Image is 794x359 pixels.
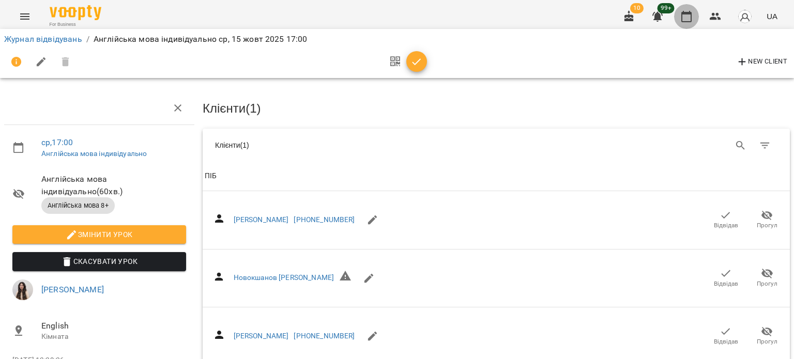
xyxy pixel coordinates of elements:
span: 99+ [658,3,675,13]
div: ПІБ [205,170,217,182]
a: Новокшанов [PERSON_NAME] [234,273,334,282]
span: For Business [50,21,101,28]
button: Прогул [746,206,788,235]
img: avatar_s.png [738,9,752,24]
div: Sort [205,170,217,182]
span: New Client [736,56,787,68]
span: Змінити урок [21,228,178,241]
button: Прогул [746,263,788,292]
button: Відвідав [705,322,746,351]
button: Прогул [746,322,788,351]
button: Search [728,133,753,158]
nav: breadcrumb [4,33,790,45]
img: Voopty Logo [50,5,101,20]
span: UA [767,11,777,22]
button: Відвідав [705,206,746,235]
a: [PERSON_NAME] [41,285,104,294]
a: ср , 17:00 [41,137,73,147]
span: Англійська мова індивідуально ( 60 хв. ) [41,173,186,197]
button: New Client [734,54,790,70]
a: [PHONE_NUMBER] [294,332,355,340]
button: Menu [12,4,37,29]
h3: Клієнти ( 1 ) [203,102,790,115]
span: English [41,320,186,332]
span: Скасувати Урок [21,255,178,268]
p: Кімната [41,332,186,342]
div: Table Toolbar [203,129,790,162]
p: Англійська мова індивідуально ср, 15 жовт 2025 17:00 [94,33,308,45]
span: 10 [630,3,644,13]
div: Клієнти ( 1 ) [215,140,488,150]
a: [PERSON_NAME] [234,332,289,340]
span: Англійська мова 8+ [41,201,115,210]
a: [PHONE_NUMBER] [294,215,355,224]
h6: Невірний формат телефону ${ phone } [339,270,352,286]
span: Прогул [757,337,777,346]
a: Англійська мова індивідуально [41,149,147,158]
button: Фільтр [753,133,777,158]
button: Скасувати Урок [12,252,186,271]
span: ПІБ [205,170,788,182]
button: UA [762,7,782,26]
a: [PERSON_NAME] [234,215,289,224]
span: Відвідав [714,221,738,230]
button: Відвідав [705,263,746,292]
button: Змінити урок [12,225,186,244]
a: Журнал відвідувань [4,34,82,44]
span: Прогул [757,279,777,288]
li: / [86,33,89,45]
span: Відвідав [714,337,738,346]
img: 536163e2f4596e82d7626f3716524134.jpg [12,279,33,300]
span: Прогул [757,221,777,230]
span: Відвідав [714,279,738,288]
